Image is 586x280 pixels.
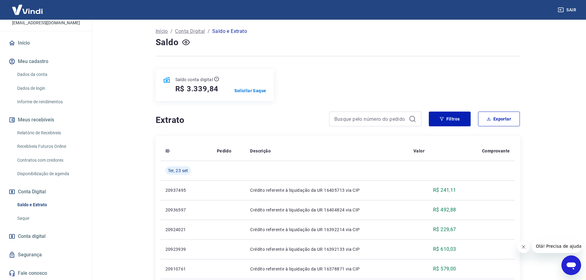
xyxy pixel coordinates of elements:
[175,77,213,83] p: Saldo conta digital
[165,266,207,272] p: 20910761
[15,199,85,211] a: Saldo e Extrato
[413,148,425,154] p: Valor
[156,36,179,49] h4: Saldo
[156,114,322,126] h4: Extrato
[517,241,530,253] iframe: Fechar mensagem
[217,148,231,154] p: Pedido
[433,246,456,253] p: R$ 610,03
[212,28,247,35] p: Saldo e Extrato
[165,187,207,193] p: 20937495
[15,140,85,153] a: Recebíveis Futuros Online
[175,84,219,94] h5: R$ 3.339,84
[250,227,404,233] p: Crédito referente à liquidação da UR 16392214 via CIP
[7,185,85,199] button: Conta Digital
[433,265,456,273] p: R$ 579,00
[15,154,85,167] a: Contratos com credores
[429,112,471,126] button: Filtros
[561,255,581,275] iframe: Botão para abrir a janela de mensagens
[250,187,404,193] p: Crédito referente à liquidação da UR 16405713 via CIP
[208,28,210,35] p: /
[250,266,404,272] p: Crédito referente à liquidação da UR 16378871 via CIP
[433,206,456,214] p: R$ 492,88
[168,168,188,174] span: Ter, 23 set
[250,148,271,154] p: Descrição
[234,88,266,94] a: Solicitar Saque
[156,28,168,35] a: Início
[165,246,207,252] p: 20923939
[165,207,207,213] p: 20936597
[482,148,510,154] p: Comprovante
[556,4,579,16] button: Sair
[250,246,404,252] p: Crédito referente à liquidação da UR 16392133 via CIP
[334,114,406,124] input: Busque pelo número do pedido
[12,20,80,26] p: [EMAIL_ADDRESS][DOMAIN_NAME]
[433,226,456,233] p: R$ 229,67
[7,113,85,127] button: Meus recebíveis
[15,82,85,95] a: Dados de login
[7,230,85,243] a: Conta digital
[15,96,85,108] a: Informe de rendimentos
[175,28,205,35] a: Conta Digital
[7,248,85,262] a: Segurança
[7,266,85,280] a: Fale conosco
[18,232,46,241] span: Conta digital
[15,68,85,81] a: Dados da conta
[4,4,52,9] span: Olá! Precisa de ajuda?
[15,168,85,180] a: Disponibilização de agenda
[7,36,85,50] a: Início
[15,212,85,225] a: Saque
[7,55,85,68] button: Meu cadastro
[165,227,207,233] p: 20924021
[250,207,404,213] p: Crédito referente à liquidação da UR 16404824 via CIP
[532,239,581,253] iframe: Mensagem da empresa
[165,148,170,154] p: ID
[478,112,520,126] button: Exportar
[15,127,85,139] a: Relatório de Recebíveis
[7,0,47,19] img: Vindi
[170,28,173,35] p: /
[433,187,456,194] p: R$ 241,11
